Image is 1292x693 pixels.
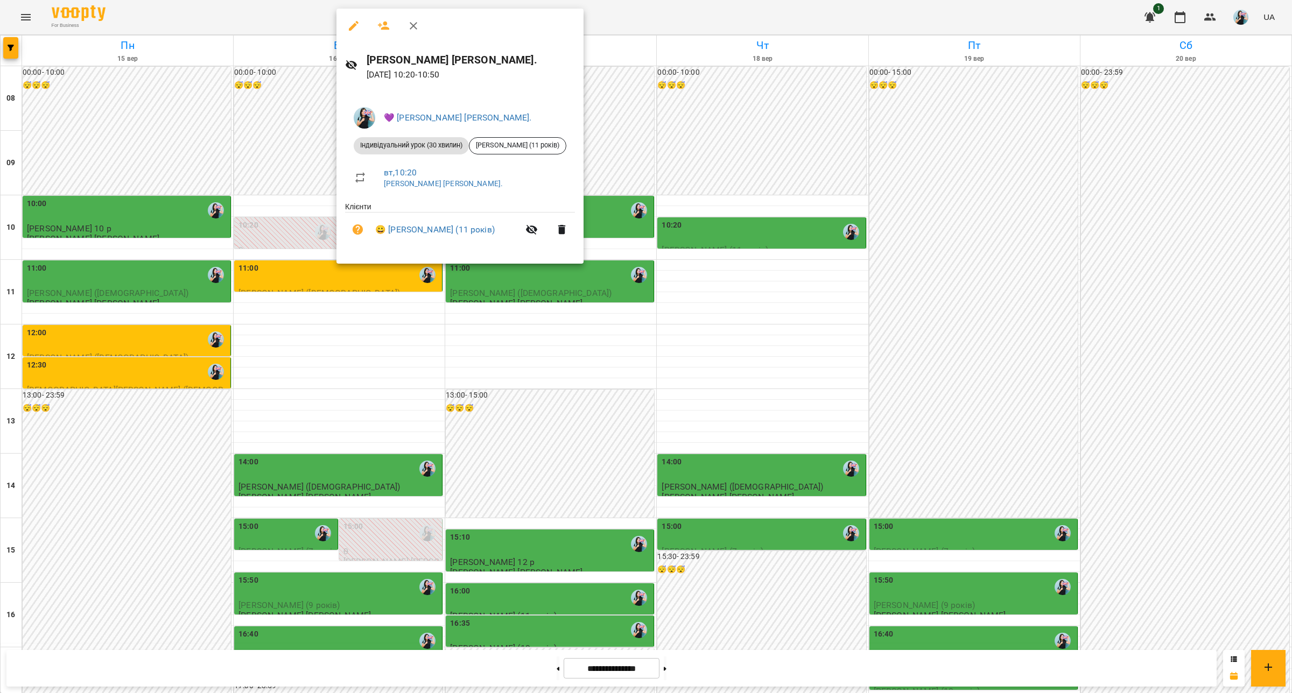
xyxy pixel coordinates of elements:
[354,140,469,150] span: Індивідуальний урок (30 хвилин)
[469,137,566,154] div: [PERSON_NAME] (11 років)
[345,201,575,251] ul: Клієнти
[384,179,503,188] a: [PERSON_NAME] [PERSON_NAME].
[384,167,417,178] a: вт , 10:20
[375,223,495,236] a: 😀 [PERSON_NAME] (11 років)
[367,68,575,81] p: [DATE] 10:20 - 10:50
[354,107,375,129] img: 2498a80441ea744641c5a9678fe7e6ac.jpeg
[384,112,531,123] a: 💜 [PERSON_NAME] [PERSON_NAME].
[345,217,371,243] button: Візит ще не сплачено. Додати оплату?
[469,140,566,150] span: [PERSON_NAME] (11 років)
[367,52,575,68] h6: [PERSON_NAME] [PERSON_NAME].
